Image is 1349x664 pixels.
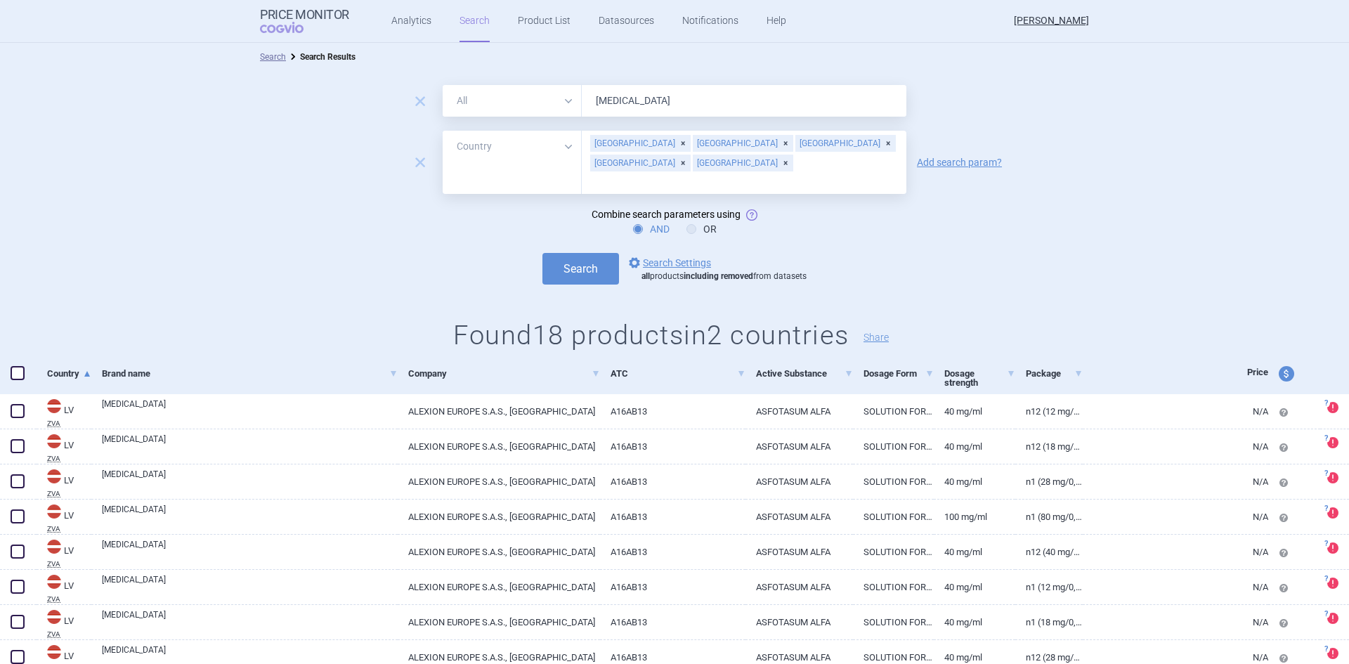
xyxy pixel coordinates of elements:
a: [MEDICAL_DATA] [102,398,398,423]
a: N1 (18 mg/0,45 ml) [1015,605,1083,639]
a: Brand name [102,356,398,391]
a: ALEXION EUROPE S.A.S., [GEOGRAPHIC_DATA] [398,394,600,429]
a: N/A [1083,605,1268,639]
a: SOLUTION FOR INJECTION [853,394,934,429]
a: Price MonitorCOGVIO [260,8,349,34]
abbr: ZVA — Online database developed by State Agency of Medicines Republic of Latvia. [47,526,91,533]
a: N1 (28 mg/0,7 ml) [1015,464,1083,499]
a: ? [1327,578,1344,589]
a: A16AB13 [600,464,745,499]
a: A16AB13 [600,500,745,534]
a: ? [1327,472,1344,483]
img: Latvia [47,645,61,659]
a: N/A [1083,429,1268,464]
div: [GEOGRAPHIC_DATA] [590,155,691,171]
span: ? [1322,434,1330,443]
a: ASFOTASUM ALFA [745,570,854,604]
a: 100 mg/ml [934,500,1015,534]
a: Search Settings [626,254,711,271]
img: Latvia [47,434,61,448]
a: 40 mg/ml [934,605,1015,639]
a: Package [1026,356,1083,391]
span: COGVIO [260,22,323,33]
a: Search [260,52,286,62]
a: ? [1327,648,1344,659]
a: ASFOTASUM ALFA [745,394,854,429]
a: Country [47,356,91,391]
div: [GEOGRAPHIC_DATA] [795,135,896,152]
a: N/A [1083,535,1268,569]
a: ALEXION EUROPE S.A.S., [GEOGRAPHIC_DATA] [398,429,600,464]
li: Search Results [286,50,356,64]
a: N/A [1083,394,1268,429]
strong: including removed [684,271,753,281]
button: Share [864,332,889,342]
a: SOLUTION FOR INJECTION [853,464,934,499]
a: ASFOTASUM ALFA [745,605,854,639]
a: ASFOTASUM ALFA [745,429,854,464]
abbr: ZVA — Online database developed by State Agency of Medicines Republic of Latvia. [47,561,91,568]
img: Latvia [47,610,61,624]
div: [GEOGRAPHIC_DATA] [693,135,793,152]
a: LVLVZVA [37,538,91,568]
strong: Search Results [300,52,356,62]
a: ASFOTASUM ALFA [745,500,854,534]
a: A16AB13 [600,605,745,639]
a: A16AB13 [600,394,745,429]
a: Dosage Form [864,356,934,391]
strong: Price Monitor [260,8,349,22]
a: ALEXION EUROPE S.A.S., [GEOGRAPHIC_DATA] [398,535,600,569]
a: SOLUTION FOR INJECTION [853,429,934,464]
a: [MEDICAL_DATA] [102,538,398,564]
a: SOLUTION FOR INJECTION [853,535,934,569]
a: LVLVZVA [37,468,91,497]
a: SOLUTION FOR INJECTION [853,500,934,534]
span: ? [1322,399,1330,408]
label: AND [633,222,670,236]
a: N12 (18 mg/0,45 ml) [1015,429,1083,464]
a: N1 (12 mg/0,3 ml) [1015,570,1083,604]
a: N/A [1083,570,1268,604]
div: [GEOGRAPHIC_DATA] [590,135,691,152]
a: [MEDICAL_DATA] [102,468,398,493]
a: [MEDICAL_DATA] [102,503,398,528]
abbr: ZVA — Online database developed by State Agency of Medicines Republic of Latvia. [47,455,91,462]
img: Latvia [47,469,61,483]
a: LVLVZVA [37,433,91,462]
a: 40 mg/ml [934,394,1015,429]
a: [MEDICAL_DATA] [102,573,398,599]
a: LVLVZVA [37,503,91,533]
span: ? [1322,575,1330,583]
a: ? [1327,542,1344,554]
img: Latvia [47,399,61,413]
abbr: ZVA — Online database developed by State Agency of Medicines Republic of Latvia. [47,631,91,638]
a: 40 mg/ml [934,535,1015,569]
span: Price [1247,367,1268,377]
label: OR [686,222,717,236]
strong: all [641,271,650,281]
a: A16AB13 [600,429,745,464]
a: Dosage strength [944,356,1015,400]
a: SOLUTION FOR INJECTION [853,570,934,604]
abbr: ZVA — Online database developed by State Agency of Medicines Republic of Latvia. [47,420,91,427]
a: ? [1327,402,1344,413]
a: [MEDICAL_DATA] [102,433,398,458]
a: N12 (40 mg/1 ml) [1015,535,1083,569]
a: LVLVZVA [37,608,91,638]
span: ? [1322,610,1330,618]
a: SOLUTION FOR INJECTION [853,605,934,639]
a: ? [1327,613,1344,624]
abbr: ZVA — Online database developed by State Agency of Medicines Republic of Latvia. [47,490,91,497]
span: ? [1322,469,1330,478]
a: ASFOTASUM ALFA [745,535,854,569]
span: Combine search parameters using [592,209,741,220]
a: 40 mg/ml [934,464,1015,499]
a: N/A [1083,500,1268,534]
a: LVLVZVA [37,573,91,603]
a: ASFOTASUM ALFA [745,464,854,499]
a: Company [408,356,600,391]
a: [MEDICAL_DATA] [102,608,398,634]
a: ALEXION EUROPE S.A.S., [GEOGRAPHIC_DATA] [398,500,600,534]
span: ? [1322,504,1330,513]
a: N1 (80 mg/0,8 ml) [1015,500,1083,534]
